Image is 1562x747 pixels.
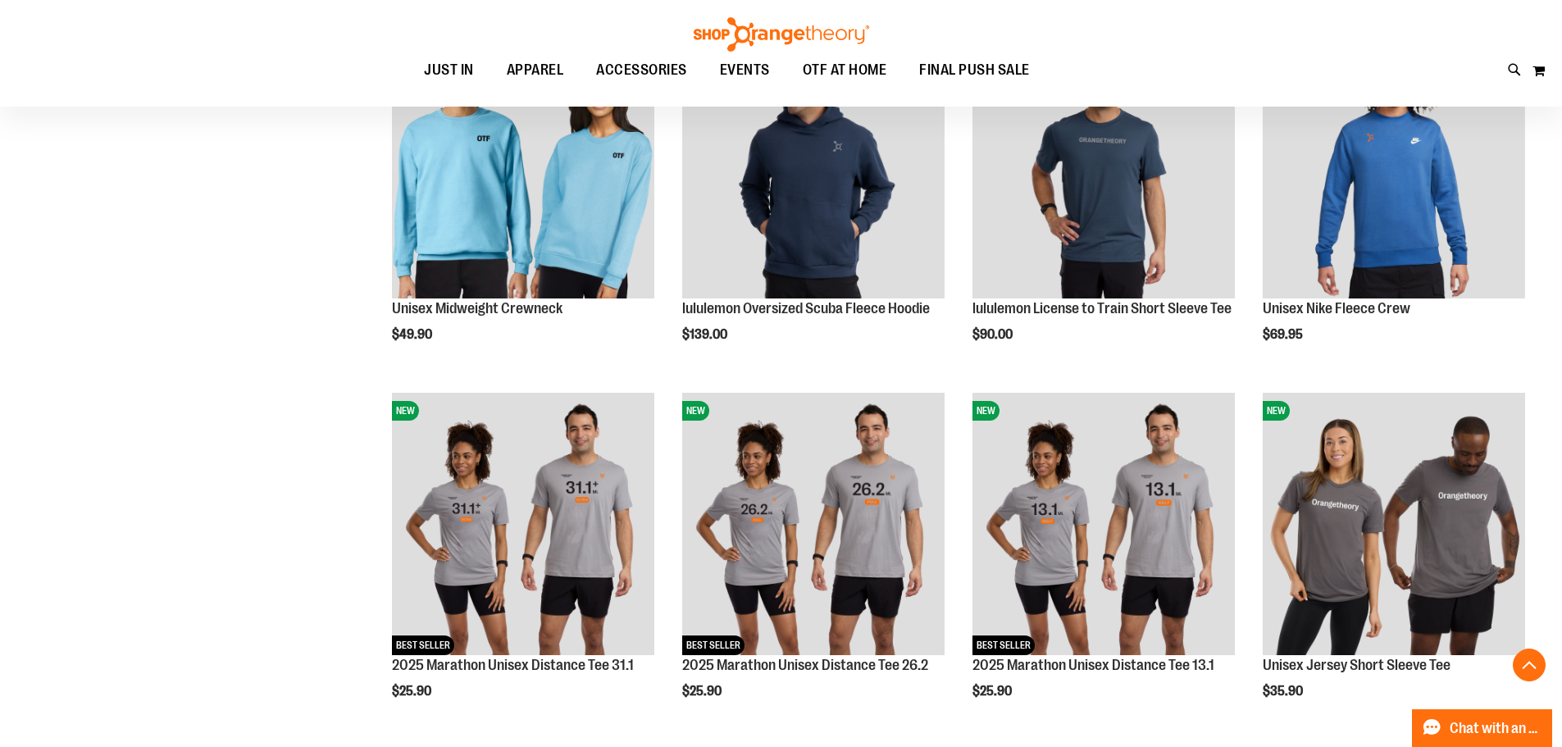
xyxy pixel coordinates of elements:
a: EVENTS [704,52,786,89]
span: ACCESSORIES [596,52,687,89]
div: product [674,385,953,740]
a: 2025 Marathon Unisex Distance Tee 13.1 [972,657,1214,673]
a: 2025 Marathon Unisex Distance Tee 13.1NEWBEST SELLER [972,393,1235,658]
a: lululemon Oversized Scuba Fleece HoodieNEW [682,36,945,301]
a: Unisex Nike Fleece CrewNEW [1263,36,1525,301]
button: Chat with an Expert [1412,709,1553,747]
a: lululemon License to Train Short Sleeve Tee [972,300,1232,317]
span: EVENTS [720,52,770,89]
div: product [384,385,663,740]
img: 2025 Marathon Unisex Distance Tee 26.2 [682,393,945,655]
a: JUST IN [408,52,490,89]
div: product [964,385,1243,740]
span: NEW [392,401,419,421]
a: Unisex Midweight Crewneck [392,300,562,317]
span: Chat with an Expert [1450,721,1542,736]
a: OTF AT HOME [786,52,904,89]
img: lululemon License to Train Short Sleeve Tee [972,36,1235,298]
span: APPAREL [507,52,564,89]
span: $25.90 [972,684,1014,699]
span: BEST SELLER [392,635,454,655]
div: product [674,28,953,384]
a: 2025 Marathon Unisex Distance Tee 26.2NEWBEST SELLER [682,393,945,658]
span: $90.00 [972,327,1015,342]
a: Unisex Jersey Short Sleeve TeeNEW [1263,393,1525,658]
a: 2025 Marathon Unisex Distance Tee 31.1NEWBEST SELLER [392,393,654,658]
a: lululemon License to Train Short Sleeve TeeNEW [972,36,1235,301]
span: $25.90 [682,684,724,699]
a: ACCESSORIES [580,52,704,89]
img: 2025 Marathon Unisex Distance Tee 31.1 [392,393,654,655]
img: Unisex Nike Fleece Crew [1263,36,1525,298]
span: BEST SELLER [682,635,745,655]
span: FINAL PUSH SALE [919,52,1030,89]
span: $49.90 [392,327,435,342]
a: lululemon Oversized Scuba Fleece Hoodie [682,300,930,317]
div: product [1255,28,1533,384]
span: $35.90 [1263,684,1305,699]
button: Back To Top [1513,649,1546,681]
span: NEW [682,401,709,421]
span: $139.00 [682,327,730,342]
a: APPAREL [490,52,581,89]
div: product [964,28,1243,384]
a: Unisex Midweight CrewneckNEW [392,36,654,301]
img: Unisex Jersey Short Sleeve Tee [1263,393,1525,655]
span: OTF AT HOME [803,52,887,89]
a: 2025 Marathon Unisex Distance Tee 31.1 [392,657,634,673]
div: product [1255,385,1533,740]
img: 2025 Marathon Unisex Distance Tee 13.1 [972,393,1235,655]
img: Shop Orangetheory [691,17,872,52]
a: 2025 Marathon Unisex Distance Tee 26.2 [682,657,928,673]
img: Unisex Midweight Crewneck [392,36,654,298]
span: NEW [972,401,1000,421]
span: NEW [1263,401,1290,421]
span: BEST SELLER [972,635,1035,655]
a: FINAL PUSH SALE [903,52,1046,89]
img: lululemon Oversized Scuba Fleece Hoodie [682,36,945,298]
span: $69.95 [1263,327,1305,342]
span: JUST IN [424,52,474,89]
a: Unisex Nike Fleece Crew [1263,300,1410,317]
span: $25.90 [392,684,434,699]
a: Unisex Jersey Short Sleeve Tee [1263,657,1450,673]
div: product [384,28,663,384]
